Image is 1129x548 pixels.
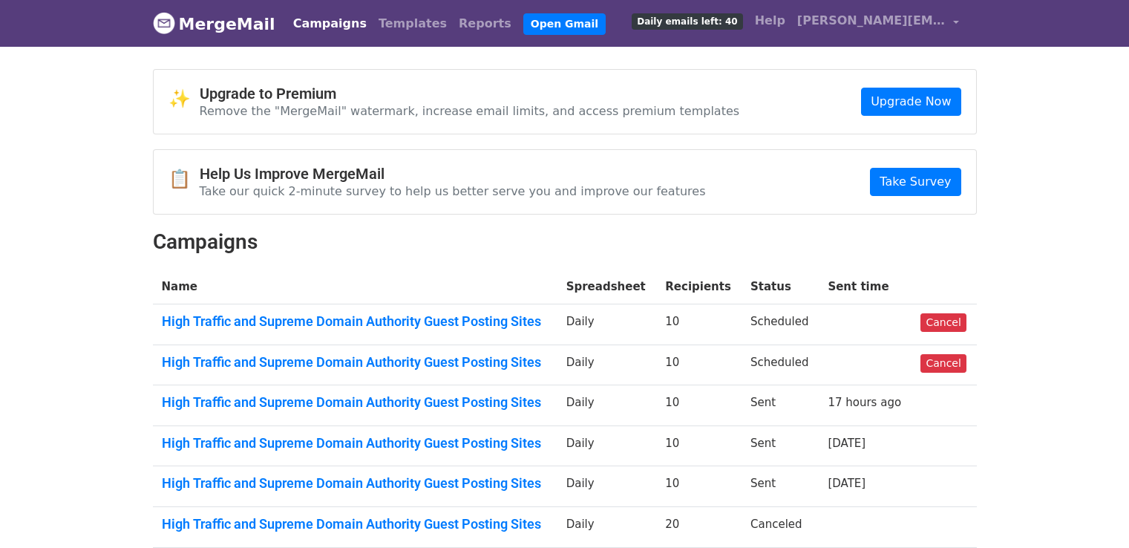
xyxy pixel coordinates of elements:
[453,9,517,39] a: Reports
[656,385,742,426] td: 10
[742,466,819,507] td: Sent
[557,304,657,345] td: Daily
[656,425,742,466] td: 10
[656,466,742,507] td: 10
[742,507,819,548] td: Canceled
[523,13,606,35] a: Open Gmail
[200,165,706,183] h4: Help Us Improve MergeMail
[200,183,706,199] p: Take our quick 2-minute survey to help us better serve you and improve our features
[742,270,819,304] th: Status
[373,9,453,39] a: Templates
[626,6,748,36] a: Daily emails left: 40
[153,12,175,34] img: MergeMail logo
[828,437,865,450] a: [DATE]
[749,6,791,36] a: Help
[920,354,966,373] a: Cancel
[656,507,742,548] td: 20
[742,385,819,426] td: Sent
[828,396,901,409] a: 17 hours ago
[200,85,740,102] h4: Upgrade to Premium
[200,103,740,119] p: Remove the "MergeMail" watermark, increase email limits, and access premium templates
[819,270,912,304] th: Sent time
[791,6,965,41] a: [PERSON_NAME][EMAIL_ADDRESS][DOMAIN_NAME]
[162,475,549,492] a: High Traffic and Supreme Domain Authority Guest Posting Sites
[656,345,742,385] td: 10
[557,466,657,507] td: Daily
[870,168,961,196] a: Take Survey
[168,169,200,190] span: 📋
[162,354,549,371] a: High Traffic and Supreme Domain Authority Guest Posting Sites
[557,385,657,426] td: Daily
[797,12,946,30] span: [PERSON_NAME][EMAIL_ADDRESS][DOMAIN_NAME]
[742,425,819,466] td: Sent
[153,229,977,255] h2: Campaigns
[861,88,961,116] a: Upgrade Now
[828,477,865,490] a: [DATE]
[153,8,275,39] a: MergeMail
[162,435,549,451] a: High Traffic and Supreme Domain Authority Guest Posting Sites
[162,394,549,411] a: High Traffic and Supreme Domain Authority Guest Posting Sites
[162,516,549,532] a: High Traffic and Supreme Domain Authority Guest Posting Sites
[742,304,819,345] td: Scheduled
[557,507,657,548] td: Daily
[162,313,549,330] a: High Traffic and Supreme Domain Authority Guest Posting Sites
[656,270,742,304] th: Recipients
[920,313,966,332] a: Cancel
[557,270,657,304] th: Spreadsheet
[153,270,557,304] th: Name
[287,9,373,39] a: Campaigns
[632,13,742,30] span: Daily emails left: 40
[557,425,657,466] td: Daily
[557,345,657,385] td: Daily
[742,345,819,385] td: Scheduled
[656,304,742,345] td: 10
[168,88,200,110] span: ✨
